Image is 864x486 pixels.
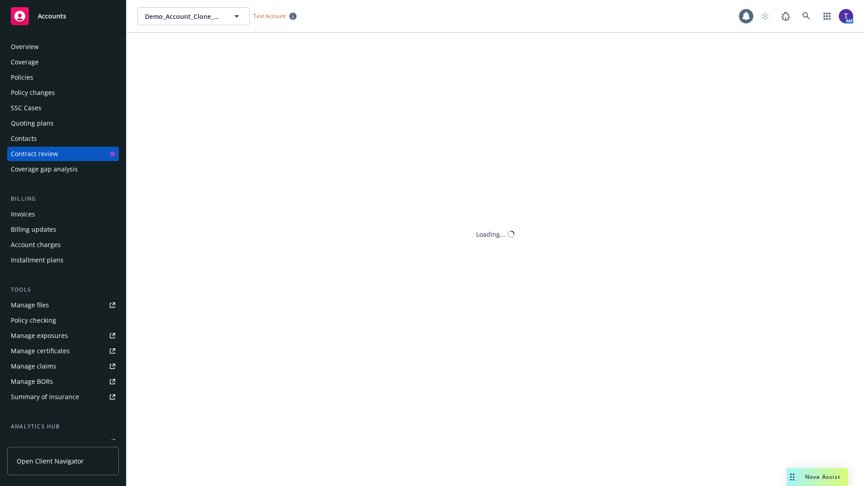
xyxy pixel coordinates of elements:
[11,207,35,221] div: Invoices
[11,70,33,85] div: Policies
[7,390,119,404] a: Summary of insurance
[7,40,119,54] a: Overview
[7,131,119,146] a: Contacts
[250,11,300,21] span: Test Account
[11,101,41,115] div: SSC Cases
[11,253,63,267] div: Installment plans
[11,55,39,69] div: Coverage
[7,222,119,237] a: Billing updates
[7,359,119,373] a: Manage claims
[11,390,79,404] div: Summary of insurance
[7,4,119,29] a: Accounts
[797,7,815,25] a: Search
[7,101,119,115] a: SSC Cases
[756,7,774,25] a: Start snowing
[7,344,119,358] a: Manage certificates
[7,313,119,328] a: Policy checking
[38,13,66,20] span: Accounts
[11,313,56,328] div: Policy checking
[7,147,119,161] a: Contract review
[137,7,250,25] button: Demo_Account_Clone_QA_CR_Tests_Demo
[7,85,119,100] a: Policy changes
[7,298,119,312] a: Manage files
[11,359,56,373] div: Manage claims
[11,298,49,312] div: Manage files
[805,473,841,481] span: Nova Assist
[7,422,119,431] div: Analytics hub
[7,435,119,449] a: Loss summary generator
[7,238,119,252] a: Account charges
[7,253,119,267] a: Installment plans
[7,55,119,69] a: Coverage
[11,147,58,161] div: Contract review
[11,222,56,237] div: Billing updates
[787,468,798,486] div: Drag to move
[11,85,55,100] div: Policy changes
[7,328,119,343] a: Manage exposures
[7,162,119,176] a: Coverage gap analysis
[476,229,505,239] div: Loading...
[11,40,39,54] div: Overview
[11,328,68,343] div: Manage exposures
[11,238,61,252] div: Account charges
[253,12,286,20] span: Test Account
[777,7,795,25] a: Report a Bug
[17,456,84,466] span: Open Client Navigator
[7,194,119,203] div: Billing
[7,285,119,294] div: Tools
[11,344,70,358] div: Manage certificates
[11,435,85,449] div: Loss summary generator
[787,468,848,486] button: Nova Assist
[7,207,119,221] a: Invoices
[11,162,78,176] div: Coverage gap analysis
[145,12,223,21] span: Demo_Account_Clone_QA_CR_Tests_Demo
[11,131,37,146] div: Contacts
[11,116,54,130] div: Quoting plans
[818,7,836,25] a: Switch app
[7,70,119,85] a: Policies
[11,374,53,389] div: Manage BORs
[7,116,119,130] a: Quoting plans
[7,374,119,389] a: Manage BORs
[839,9,853,23] img: photo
